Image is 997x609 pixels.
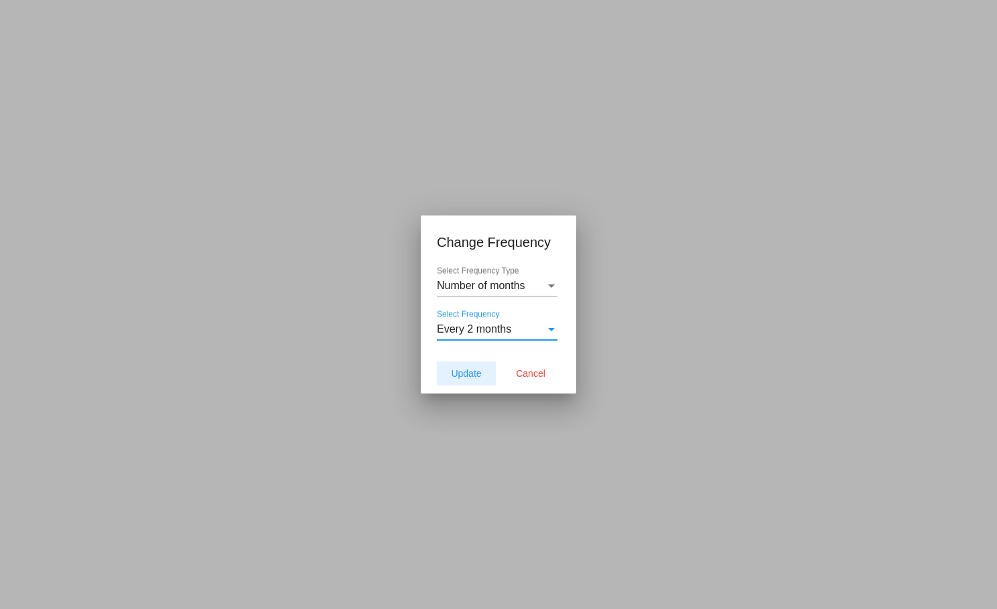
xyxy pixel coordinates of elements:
[437,323,511,335] span: Every 2 months
[501,361,560,385] button: Cancel
[437,232,560,253] h1: Change Frequency
[437,361,496,385] button: Update
[451,368,481,379] span: Update
[516,368,545,379] span: Cancel
[437,280,525,291] span: Number of months
[437,323,557,335] mat-select: Select Frequency
[437,280,557,292] mat-select: Select Frequency Type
